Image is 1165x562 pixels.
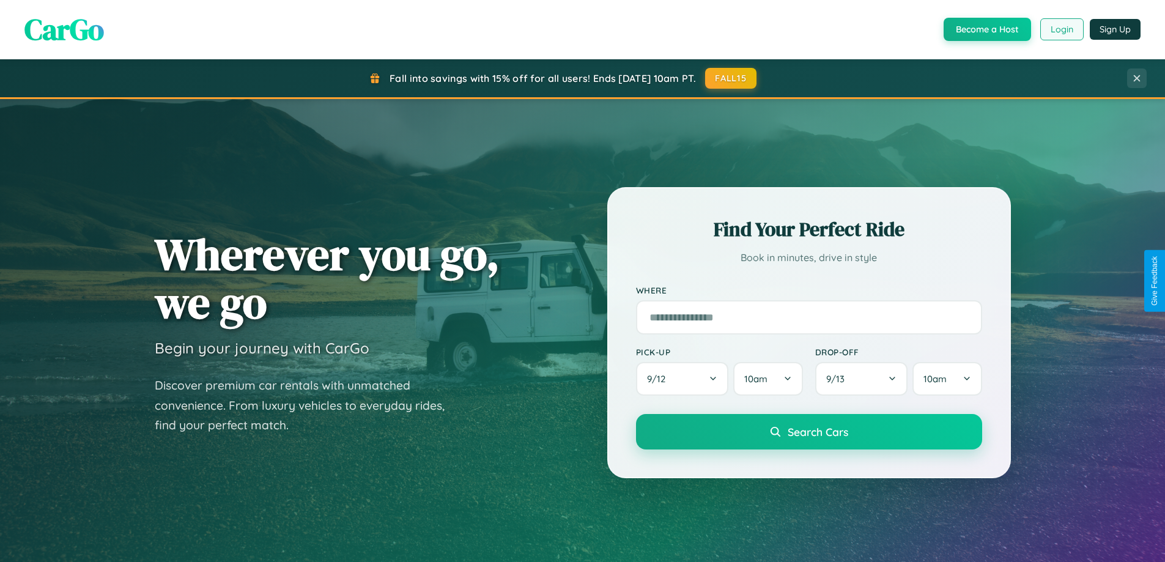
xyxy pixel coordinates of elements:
[24,9,104,50] span: CarGo
[155,230,500,327] h1: Wherever you go, we go
[912,362,982,396] button: 10am
[390,72,696,84] span: Fall into savings with 15% off for all users! Ends [DATE] 10am PT.
[1150,256,1159,306] div: Give Feedback
[944,18,1031,41] button: Become a Host
[788,425,848,438] span: Search Cars
[815,347,982,357] label: Drop-off
[1090,19,1141,40] button: Sign Up
[636,362,729,396] button: 9/12
[705,68,756,89] button: FALL15
[155,339,369,357] h3: Begin your journey with CarGo
[733,362,802,396] button: 10am
[636,216,982,243] h2: Find Your Perfect Ride
[647,373,671,385] span: 9 / 12
[744,373,767,385] span: 10am
[636,347,803,357] label: Pick-up
[1040,18,1084,40] button: Login
[636,249,982,267] p: Book in minutes, drive in style
[923,373,947,385] span: 10am
[155,375,460,435] p: Discover premium car rentals with unmatched convenience. From luxury vehicles to everyday rides, ...
[826,373,851,385] span: 9 / 13
[636,414,982,449] button: Search Cars
[815,362,908,396] button: 9/13
[636,285,982,295] label: Where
